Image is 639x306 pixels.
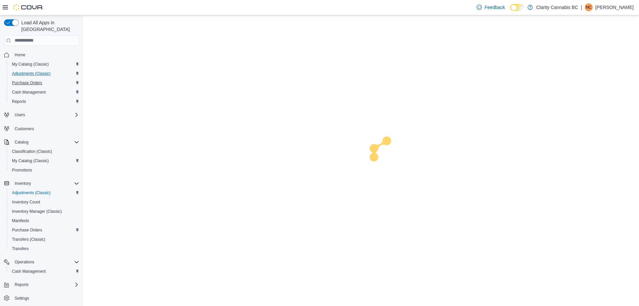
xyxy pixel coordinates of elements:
button: Users [1,110,82,120]
a: My Catalog (Classic) [9,60,52,68]
button: Reports [12,281,31,289]
span: Catalog [12,138,79,146]
span: Adjustments (Classic) [12,190,51,195]
span: Operations [15,259,34,265]
a: Transfers (Classic) [9,235,48,243]
a: Inventory Manager (Classic) [9,207,65,215]
a: Purchase Orders [9,79,45,87]
a: Adjustments (Classic) [9,70,53,78]
span: Transfers [9,245,79,253]
p: | [581,3,582,11]
span: Inventory Count [9,198,79,206]
span: Cash Management [9,267,79,275]
a: Home [12,51,28,59]
span: Home [15,52,25,58]
span: Feedback [485,4,505,11]
button: Operations [12,258,37,266]
span: Adjustments (Classic) [12,71,51,76]
span: Transfers [12,246,29,251]
span: Inventory Manager (Classic) [9,207,79,215]
a: Cash Management [9,267,48,275]
button: Home [1,50,82,60]
span: Inventory Manager (Classic) [12,209,62,214]
span: Purchase Orders [9,79,79,87]
button: Purchase Orders [7,225,82,235]
span: Manifests [12,218,29,223]
button: Operations [1,257,82,267]
button: Reports [1,280,82,289]
button: Users [12,111,28,119]
img: Cova [13,4,43,11]
button: Transfers (Classic) [7,235,82,244]
a: Transfers [9,245,31,253]
button: Catalog [12,138,31,146]
button: Purchase Orders [7,78,82,88]
a: Purchase Orders [9,226,45,234]
button: Reports [7,97,82,106]
button: Promotions [7,165,82,175]
a: My Catalog (Classic) [9,157,52,165]
a: Promotions [9,166,35,174]
span: Users [15,112,25,118]
span: Cash Management [9,88,79,96]
a: Settings [12,294,32,302]
button: Adjustments (Classic) [7,69,82,78]
span: Transfers (Classic) [12,237,45,242]
span: Purchase Orders [12,80,42,86]
span: Purchase Orders [12,227,42,233]
span: Users [12,111,79,119]
span: Promotions [9,166,79,174]
span: Purchase Orders [9,226,79,234]
span: Inventory Count [12,199,40,205]
span: Inventory [12,179,79,187]
span: My Catalog (Classic) [9,157,79,165]
button: Manifests [7,216,82,225]
button: Cash Management [7,88,82,97]
span: Adjustments (Classic) [9,189,79,197]
a: Inventory Count [9,198,43,206]
span: Catalog [15,140,28,145]
span: Reports [9,98,79,106]
a: Customers [12,125,37,133]
button: Customers [1,124,82,133]
span: Cash Management [12,269,46,274]
a: Cash Management [9,88,48,96]
span: Customers [15,126,34,132]
button: Transfers [7,244,82,253]
span: Classification (Classic) [9,148,79,155]
button: Inventory Count [7,197,82,207]
p: Clarity Cannabis BC [536,3,578,11]
div: Noah Clark-Marlow [585,3,593,11]
button: Inventory [1,179,82,188]
button: My Catalog (Classic) [7,156,82,165]
span: Home [12,51,79,59]
a: Adjustments (Classic) [9,189,53,197]
span: Settings [12,294,79,302]
button: Adjustments (Classic) [7,188,82,197]
a: Reports [9,98,29,106]
span: Transfers (Classic) [9,235,79,243]
span: My Catalog (Classic) [12,158,49,163]
p: [PERSON_NAME] [595,3,634,11]
button: Inventory Manager (Classic) [7,207,82,216]
span: Cash Management [12,90,46,95]
span: NC [586,3,591,11]
button: Settings [1,293,82,303]
button: Cash Management [7,267,82,276]
a: Classification (Classic) [9,148,55,155]
a: Feedback [474,1,508,14]
span: Reports [15,282,29,287]
span: Manifests [9,217,79,225]
span: My Catalog (Classic) [12,62,49,67]
img: cova-loader [361,132,411,181]
span: Reports [12,99,26,104]
span: Promotions [12,167,32,173]
button: Catalog [1,138,82,147]
span: Load All Apps in [GEOGRAPHIC_DATA] [19,19,79,33]
span: Classification (Classic) [12,149,52,154]
span: Operations [12,258,79,266]
button: Inventory [12,179,34,187]
span: My Catalog (Classic) [9,60,79,68]
input: Dark Mode [510,4,524,11]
